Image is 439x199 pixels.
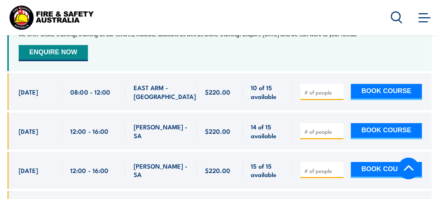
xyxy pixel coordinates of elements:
[70,166,108,174] span: 12:00 - 16:00
[205,166,230,174] span: $220.00
[351,84,422,100] button: BOOK COURSE
[19,88,38,96] span: [DATE]
[133,162,189,179] span: [PERSON_NAME] - SA
[251,83,284,100] span: 10 of 15 available
[19,127,38,135] span: [DATE]
[251,122,284,140] span: 14 of 15 available
[304,167,341,174] input: # of people
[70,127,108,135] span: 12:00 - 16:00
[251,162,284,179] span: 15 of 15 available
[205,127,230,135] span: $220.00
[351,123,422,139] button: BOOK COURSE
[70,88,110,96] span: 08:00 - 12:00
[304,128,341,135] input: # of people
[133,122,189,140] span: [PERSON_NAME] - SA
[304,89,341,96] input: # of people
[19,166,38,174] span: [DATE]
[133,83,196,100] span: EAST ARM - [GEOGRAPHIC_DATA]
[205,88,230,96] span: $220.00
[351,162,422,178] button: BOOK COURSE
[19,45,88,61] button: ENQUIRE NOW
